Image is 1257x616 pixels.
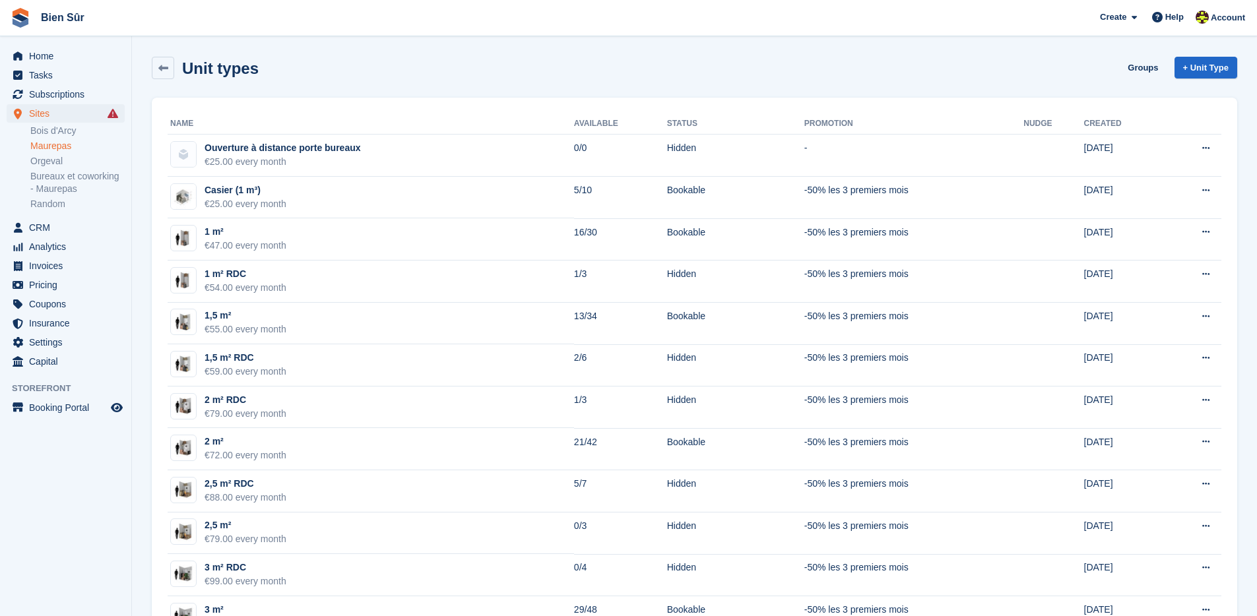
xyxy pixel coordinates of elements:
[1084,428,1163,470] td: [DATE]
[205,574,286,588] div: €99.00 every month
[30,125,125,137] a: Bois d'Arcy
[7,276,125,294] a: menu
[804,135,1024,177] td: -
[205,197,286,211] div: €25.00 every month
[205,518,286,532] div: 2,5 m²
[667,512,804,555] td: Hidden
[1023,113,1083,135] th: Nudge
[205,351,286,365] div: 1,5 m² RDC
[804,470,1024,512] td: -50% les 3 premiers mois
[804,218,1024,261] td: -50% les 3 premiers mois
[574,135,667,177] td: 0/0
[1084,554,1163,596] td: [DATE]
[29,104,108,123] span: Sites
[109,400,125,416] a: Preview store
[7,47,125,65] a: menu
[1122,57,1163,78] a: Groups
[7,352,125,371] a: menu
[574,261,667,303] td: 1/3
[574,554,667,596] td: 0/4
[30,155,125,168] a: Orgeval
[1084,135,1163,177] td: [DATE]
[667,135,804,177] td: Hidden
[1084,113,1163,135] th: Created
[205,281,286,295] div: €54.00 every month
[205,477,286,491] div: 2,5 m² RDC
[30,198,125,210] a: Random
[667,428,804,470] td: Bookable
[29,295,108,313] span: Coupons
[804,344,1024,386] td: -50% les 3 premiers mois
[1084,303,1163,345] td: [DATE]
[1084,218,1163,261] td: [DATE]
[667,218,804,261] td: Bookable
[667,303,804,345] td: Bookable
[7,85,125,104] a: menu
[205,407,286,421] div: €79.00 every month
[804,261,1024,303] td: -50% les 3 premiers mois
[29,398,108,417] span: Booking Portal
[205,183,286,197] div: Casier (1 m³)
[574,428,667,470] td: 21/42
[205,532,286,546] div: €79.00 every month
[171,229,196,248] img: box-1m2.jpg
[29,66,108,84] span: Tasks
[205,225,286,239] div: 1 m²
[30,140,125,152] a: Maurepas
[171,522,196,541] img: box-2,5m2.jpg
[29,218,108,237] span: CRM
[171,439,196,458] img: box-2m2.jpg
[29,276,108,294] span: Pricing
[171,313,196,332] img: box-1,5m2.jpg
[171,480,196,499] img: box-2,5m2.jpg
[1084,512,1163,555] td: [DATE]
[574,218,667,261] td: 16/30
[7,295,125,313] a: menu
[30,170,125,195] a: Bureaux et coworking - Maurepas
[205,561,286,574] div: 3 m² RDC
[171,355,196,374] img: box-1,5m2.jpg
[205,155,361,169] div: €25.00 every month
[1084,344,1163,386] td: [DATE]
[29,314,108,332] span: Insurance
[29,85,108,104] span: Subscriptions
[36,7,90,28] a: Bien Sûr
[7,398,125,417] a: menu
[804,113,1024,135] th: Promotion
[574,303,667,345] td: 13/34
[29,47,108,65] span: Home
[171,565,196,584] img: box-3m2.jpg
[574,470,667,512] td: 5/7
[205,267,286,281] div: 1 m² RDC
[205,435,286,448] div: 2 m²
[667,470,804,512] td: Hidden
[1084,386,1163,429] td: [DATE]
[1211,11,1245,24] span: Account
[7,257,125,275] a: menu
[804,303,1024,345] td: -50% les 3 premiers mois
[205,491,286,505] div: €88.00 every month
[205,448,286,462] div: €72.00 every month
[804,554,1024,596] td: -50% les 3 premiers mois
[171,184,196,209] img: locker%201m3.jpg
[1196,11,1209,24] img: Marie Tran
[168,113,574,135] th: Name
[7,104,125,123] a: menu
[7,314,125,332] a: menu
[12,382,131,395] span: Storefront
[667,344,804,386] td: Hidden
[205,323,286,336] div: €55.00 every month
[11,8,30,28] img: stora-icon-8386f47178a22dfd0bd8f6a31ec36ba5ce8667c1dd55bd0f319d3a0aa187defe.svg
[7,218,125,237] a: menu
[667,386,804,429] td: Hidden
[804,177,1024,219] td: -50% les 3 premiers mois
[205,309,286,323] div: 1,5 m²
[171,396,196,416] img: box-2m2.jpg
[171,271,196,290] img: box-1m2.jpg
[29,333,108,352] span: Settings
[7,66,125,84] a: menu
[574,113,667,135] th: Available
[1084,261,1163,303] td: [DATE]
[171,142,196,167] img: blank-unit-type-icon-ffbac7b88ba66c5e286b0e438baccc4b9c83835d4c34f86887a83fc20ec27e7b.svg
[1084,177,1163,219] td: [DATE]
